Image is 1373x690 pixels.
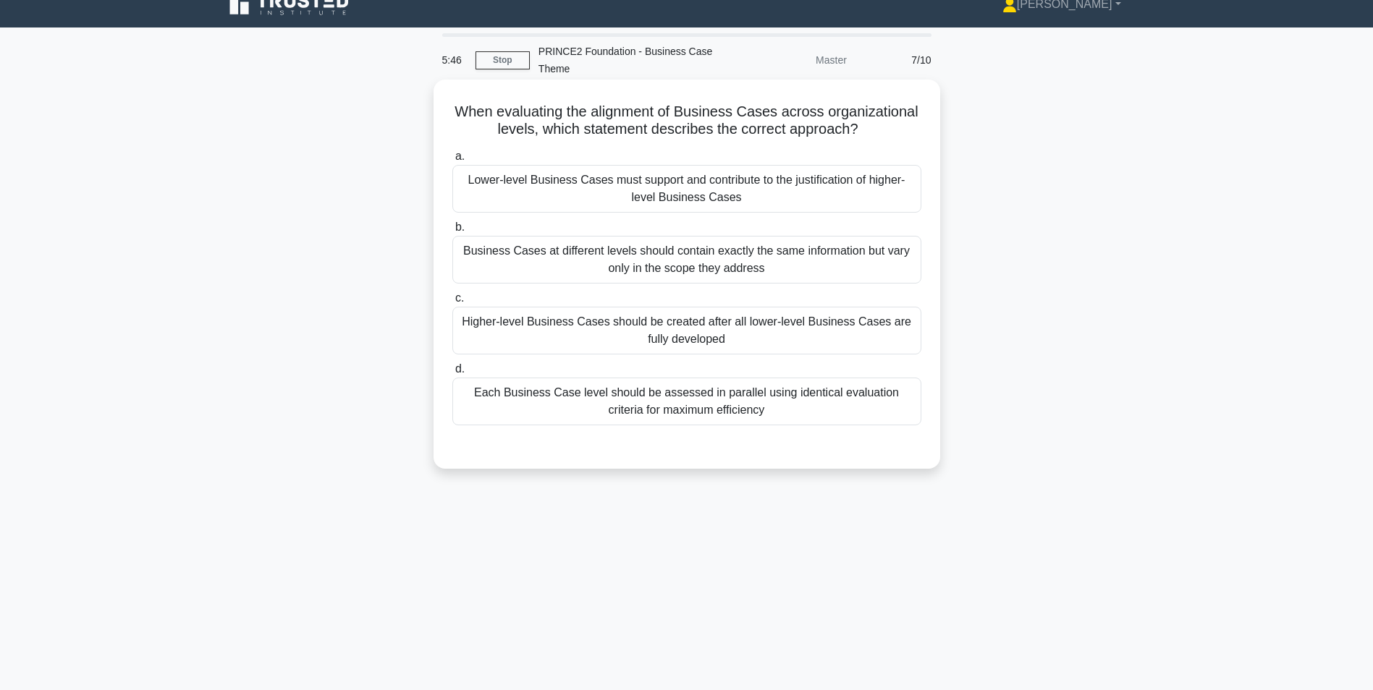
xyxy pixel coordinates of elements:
[729,46,856,74] div: Master
[455,291,464,304] span: c.
[530,37,729,83] div: PRINCE2 Foundation - Business Case Theme
[452,236,921,284] div: Business Cases at different levels should contain exactly the same information but vary only in t...
[452,378,921,425] div: Each Business Case level should be assessed in parallel using identical evaluation criteria for m...
[451,103,923,139] h5: When evaluating the alignment of Business Cases across organizational levels, which statement des...
[455,362,465,375] span: d.
[452,165,921,213] div: Lower-level Business Cases must support and contribute to the justification of higher-level Busin...
[434,46,476,74] div: 5:46
[856,46,940,74] div: 7/10
[455,221,465,233] span: b.
[455,150,465,162] span: a.
[476,51,530,69] a: Stop
[452,307,921,354] div: Higher-level Business Cases should be created after all lower-level Business Cases are fully deve...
